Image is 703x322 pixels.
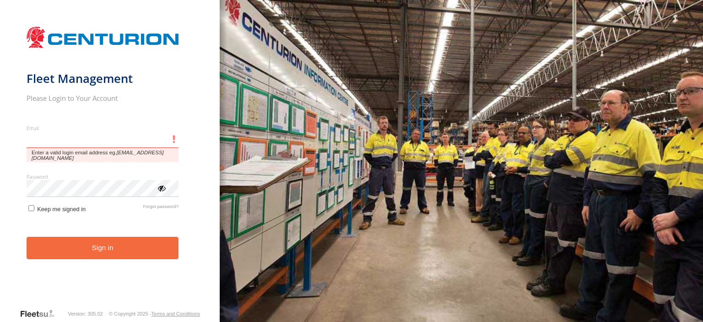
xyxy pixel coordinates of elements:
span: Enter a valid login email address eg. [27,148,179,162]
span: Keep me signed in [37,206,86,213]
button: Sign in [27,237,179,259]
input: Keep me signed in [28,205,34,211]
div: © Copyright 2025 - [109,311,200,317]
div: ViewPassword [157,183,166,192]
div: Version: 305.02 [68,311,103,317]
h2: Please Login to Your Account [27,93,179,103]
h1: Fleet Management [27,71,179,86]
form: main [27,22,194,308]
label: Password [27,173,179,180]
a: Terms and Conditions [151,311,200,317]
label: Email [27,125,179,131]
em: [EMAIL_ADDRESS][DOMAIN_NAME] [32,150,164,161]
a: Forgot password? [143,204,179,213]
a: Visit our Website [20,309,62,318]
img: Centurion Transport [27,26,179,49]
